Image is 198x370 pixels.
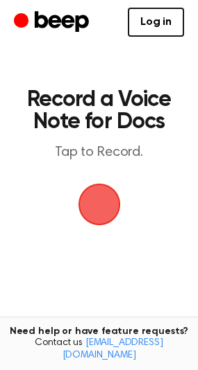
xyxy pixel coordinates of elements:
[128,8,184,37] a: Log in
[8,337,190,362] span: Contact us
[25,89,173,133] h1: Record a Voice Note for Docs
[79,184,120,225] img: Beep Logo
[63,338,163,360] a: [EMAIL_ADDRESS][DOMAIN_NAME]
[25,144,173,161] p: Tap to Record.
[14,9,92,36] a: Beep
